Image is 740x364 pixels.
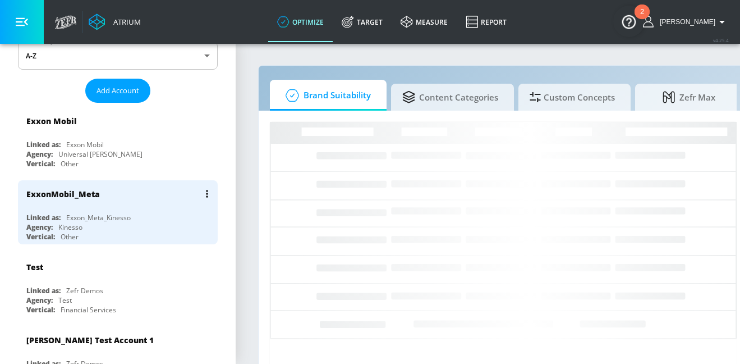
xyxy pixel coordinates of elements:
div: TestLinked as:Zefr DemosAgency:TestVertical:Financial Services [18,253,218,317]
a: Report [457,2,516,42]
div: Linked as: [26,140,61,149]
div: ExxonMobil_Meta [26,189,100,199]
div: A-Z [18,42,218,70]
span: Custom Concepts [530,84,615,111]
span: Zefr Max [646,84,732,111]
div: Test [58,295,72,305]
button: Add Account [85,79,150,103]
div: Agency: [26,149,53,159]
div: 2 [640,12,644,26]
a: measure [392,2,457,42]
div: Exxon MobilLinked as:Exxon MobilAgency:Universal [PERSON_NAME]Vertical:Other [18,107,218,171]
div: Other [61,232,79,242]
div: Vertical: [26,305,55,315]
span: Brand Suitability [281,82,371,109]
div: [PERSON_NAME] Test Account 1 [26,335,154,345]
div: Exxon_Meta_Kinesso [66,213,131,222]
div: Agency: [26,222,53,232]
div: Vertical: [26,159,55,169]
a: Target [333,2,392,42]
span: v 4.25.4 [713,37,729,43]
span: Add Account [96,84,139,97]
div: Exxon Mobil [26,116,77,126]
div: Zefr Demos [66,286,103,295]
div: Agency: [26,295,53,305]
a: Atrium [89,13,141,30]
button: [PERSON_NAME] [643,15,729,29]
div: Test [26,262,43,272]
div: Other [61,159,79,169]
button: Open Resource Center, 2 new notifications [613,6,645,37]
div: Vertical: [26,232,55,242]
div: Kinesso [58,222,82,232]
div: Linked as: [26,286,61,295]
div: Linked as: [26,213,61,222]
span: Content Categories [402,84,498,111]
div: ExxonMobil_MetaLinked as:Exxon_Meta_KinessoAgency:KinessoVertical:Other [18,180,218,244]
a: optimize [268,2,333,42]
div: Exxon Mobil [66,140,104,149]
div: Atrium [109,17,141,27]
div: Financial Services [61,305,116,315]
div: Universal [PERSON_NAME] [58,149,143,159]
span: login as: brooke.armstrong@zefr.com [655,18,715,26]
